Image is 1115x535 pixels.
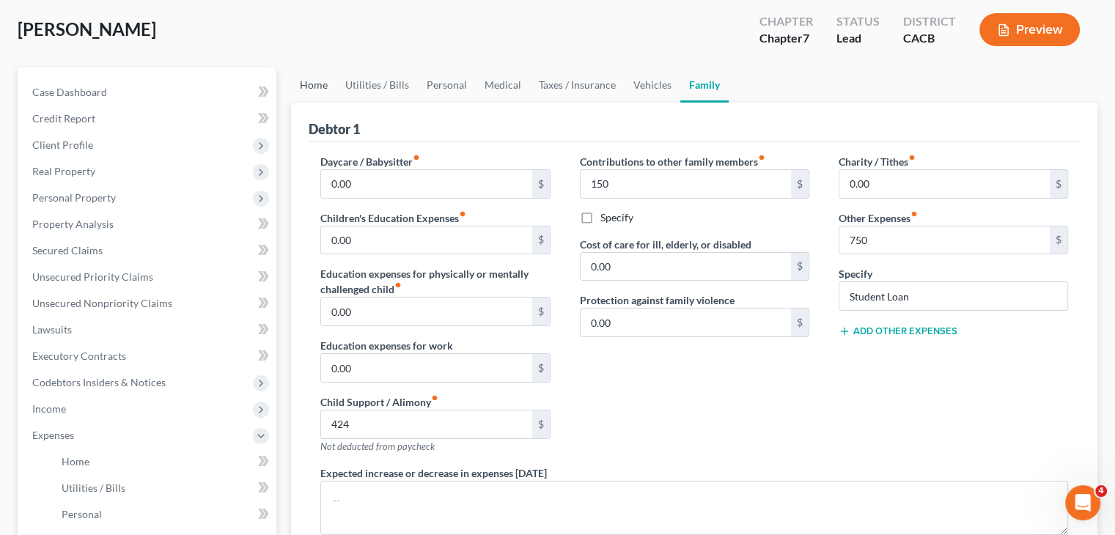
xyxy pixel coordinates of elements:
div: $ [532,410,550,438]
i: fiber_manual_record [908,154,916,161]
label: Education expenses for work [320,338,453,353]
div: $ [791,170,809,198]
label: Cost of care for ill, elderly, or disabled [580,237,751,252]
span: Home [62,455,89,468]
div: $ [1050,226,1067,254]
a: Secured Claims [21,237,276,264]
span: Not deducted from paycheck [320,440,435,452]
span: Secured Claims [32,244,103,257]
a: Medical [476,67,530,103]
input: -- [839,226,1050,254]
span: Credit Report [32,112,95,125]
label: Children's Education Expenses [320,210,466,226]
input: -- [321,298,531,325]
span: Utilities / Bills [62,481,125,494]
label: Contributions to other family members [580,154,765,169]
label: Specify [600,210,633,225]
span: Personal Property [32,191,116,204]
a: Executory Contracts [21,343,276,369]
span: Codebtors Insiders & Notices [32,376,166,388]
div: CACB [903,30,956,47]
div: $ [532,298,550,325]
a: Case Dashboard [21,79,276,106]
a: Property Analysis [21,211,276,237]
span: Personal [62,508,102,520]
a: Credit Report [21,106,276,132]
input: -- [321,226,531,254]
a: Home [291,67,336,103]
div: Chapter [759,13,813,30]
i: fiber_manual_record [394,281,402,289]
div: $ [532,226,550,254]
a: Unsecured Priority Claims [21,264,276,290]
div: Chapter [759,30,813,47]
div: $ [1050,170,1067,198]
div: Status [836,13,880,30]
span: Real Property [32,165,95,177]
div: $ [532,170,550,198]
input: -- [581,170,791,198]
input: -- [321,354,531,382]
input: -- [581,253,791,281]
a: Family [680,67,729,103]
i: fiber_manual_record [758,154,765,161]
span: 4 [1095,485,1107,497]
span: Executory Contracts [32,350,126,362]
input: -- [321,410,531,438]
i: fiber_manual_record [459,210,466,218]
a: Utilities / Bills [50,475,276,501]
div: $ [532,354,550,382]
div: Lead [836,30,880,47]
a: Unsecured Nonpriority Claims [21,290,276,317]
label: Child Support / Alimony [320,394,438,410]
i: fiber_manual_record [910,210,918,218]
a: Vehicles [625,67,680,103]
span: Client Profile [32,139,93,151]
iframe: Intercom live chat [1065,485,1100,520]
span: Property Analysis [32,218,114,230]
a: Lawsuits [21,317,276,343]
div: Debtor 1 [309,120,360,138]
span: Lawsuits [32,323,72,336]
span: 7 [803,31,809,45]
label: Other Expenses [839,210,918,226]
span: Unsecured Priority Claims [32,270,153,283]
label: Expected increase or decrease in expenses [DATE] [320,465,547,481]
div: $ [791,309,809,336]
button: Preview [979,13,1080,46]
label: Specify [839,266,872,281]
span: Unsecured Nonpriority Claims [32,297,172,309]
a: Taxes / Insurance [530,67,625,103]
a: Personal [50,501,276,528]
i: fiber_manual_record [431,394,438,402]
label: Protection against family violence [580,292,735,308]
label: Daycare / Babysitter [320,154,420,169]
span: Case Dashboard [32,86,107,98]
a: Utilities / Bills [336,67,418,103]
button: Add Other Expenses [839,325,957,337]
label: Charity / Tithes [839,154,916,169]
input: -- [321,170,531,198]
span: Income [32,402,66,415]
input: -- [581,309,791,336]
span: [PERSON_NAME] [18,18,156,40]
label: Education expenses for physically or mentally challenged child [320,266,550,297]
input: Specify... [839,282,1067,310]
div: District [903,13,956,30]
a: Home [50,449,276,475]
input: -- [839,170,1050,198]
i: fiber_manual_record [413,154,420,161]
div: $ [791,253,809,281]
a: Personal [418,67,476,103]
span: Expenses [32,429,74,441]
